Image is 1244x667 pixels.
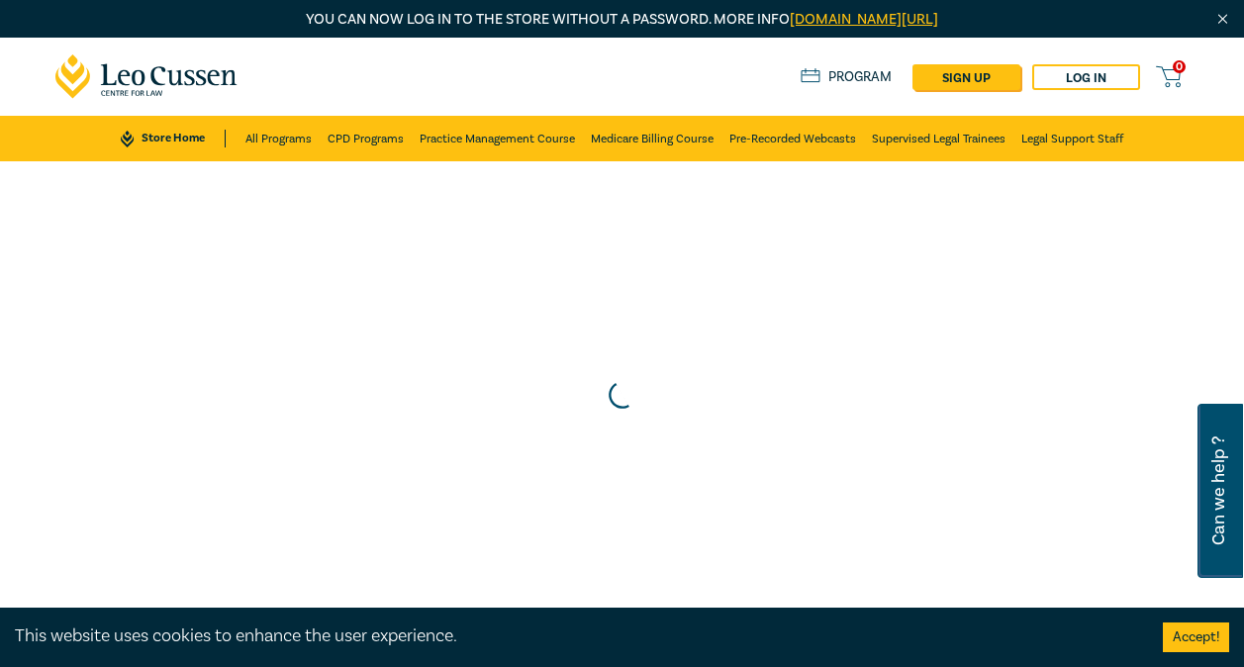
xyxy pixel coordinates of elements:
a: Program [801,68,893,86]
a: [DOMAIN_NAME][URL] [790,10,938,29]
span: 0 [1173,60,1186,73]
a: Practice Management Course [420,116,575,161]
span: Can we help ? [1209,416,1228,566]
img: Close [1214,11,1231,28]
a: Legal Support Staff [1021,116,1123,161]
a: All Programs [245,116,312,161]
a: CPD Programs [328,116,404,161]
button: Accept cookies [1163,622,1229,652]
a: Log in [1032,64,1140,90]
p: You can now log in to the store without a password. More info [55,9,1190,31]
a: Medicare Billing Course [591,116,714,161]
a: sign up [912,64,1020,90]
a: Pre-Recorded Webcasts [729,116,856,161]
a: Store Home [121,130,225,147]
a: Supervised Legal Trainees [872,116,1005,161]
div: This website uses cookies to enhance the user experience. [15,623,1133,649]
